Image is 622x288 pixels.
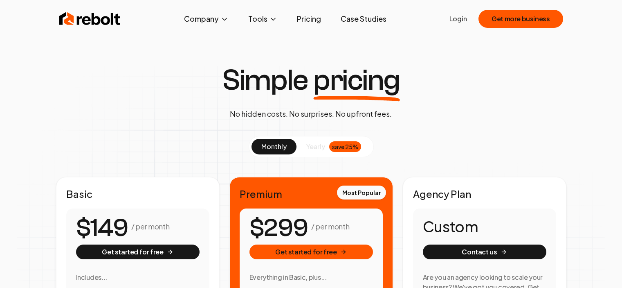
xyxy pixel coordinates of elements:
[222,66,400,95] h1: Simple
[251,139,296,154] button: monthly
[478,10,563,28] button: Get more business
[76,210,128,247] number-flow-react: $149
[240,187,383,200] h2: Premium
[177,11,235,27] button: Company
[313,66,400,95] span: pricing
[423,218,546,235] h1: Custom
[249,210,308,247] number-flow-react: $299
[261,142,287,151] span: monthly
[249,245,373,259] button: Get started for free
[76,245,200,259] button: Get started for free
[413,187,556,200] h2: Agency Plan
[66,187,209,200] h2: Basic
[449,14,467,24] a: Login
[249,272,373,282] h3: Everything in Basic, plus...
[131,221,169,232] p: / per month
[230,108,392,120] p: No hidden costs. No surprises. No upfront fees.
[296,139,371,154] button: yearlysave 25%
[306,142,325,152] span: yearly
[59,11,121,27] img: Rebolt Logo
[76,272,200,282] h3: Includes...
[329,141,361,152] div: save 25%
[290,11,328,27] a: Pricing
[337,186,386,200] div: Most Popular
[423,245,546,259] button: Contact us
[334,11,393,27] a: Case Studies
[311,221,349,232] p: / per month
[242,11,284,27] button: Tools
